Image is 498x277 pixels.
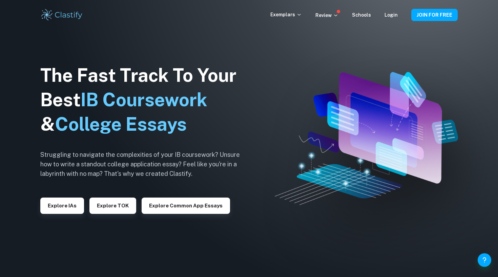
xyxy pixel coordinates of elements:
p: Exemplars [270,11,302,18]
span: College Essays [55,113,187,135]
img: Clastify hero [275,72,458,205]
p: Review [315,12,338,19]
a: Explore Common App essays [142,202,230,208]
a: Schools [352,12,371,18]
button: Explore Common App essays [142,198,230,214]
button: Explore TOK [89,198,136,214]
h6: Struggling to navigate the complexities of your IB coursework? Unsure how to write a standout col... [40,150,250,179]
a: Explore IAs [40,202,84,208]
h1: The Fast Track To Your Best & [40,63,250,136]
button: Explore IAs [40,198,84,214]
button: JOIN FOR FREE [411,9,458,21]
img: Clastify logo [40,8,83,22]
a: Explore TOK [89,202,136,208]
span: IB Coursework [81,89,207,110]
button: Help and Feedback [478,253,491,267]
a: Login [385,12,398,18]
